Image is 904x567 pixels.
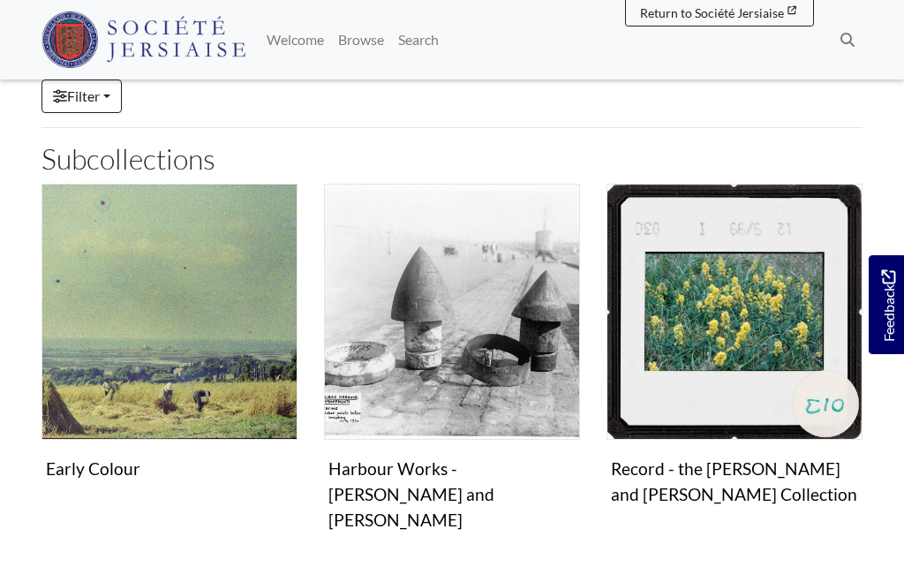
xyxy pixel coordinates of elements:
[878,269,899,341] span: Feedback
[324,184,580,537] a: Harbour Works - Victoria and Albert Piers Harbour Works - [PERSON_NAME] and [PERSON_NAME]
[28,184,311,563] div: Subcollection
[41,184,298,440] img: Early Colour
[640,5,784,20] span: Return to Société Jersiaise
[869,255,904,354] a: Would you like to provide feedback?
[41,79,122,113] a: Filter
[606,184,863,512] a: Record - the Roger and Margaret Long Collection Record - the [PERSON_NAME] and [PERSON_NAME] Coll...
[41,11,245,68] img: Société Jersiaise
[593,184,876,563] div: Subcollection
[41,142,863,176] h2: Subcollections
[391,22,446,57] a: Search
[606,184,863,440] img: Record - the Roger and Margaret Long Collection
[41,184,298,487] a: Early Colour Early Colour
[331,22,391,57] a: Browse
[311,184,593,563] div: Subcollection
[41,7,245,72] a: Société Jersiaise logo
[260,22,331,57] a: Welcome
[324,184,580,440] img: Harbour Works - Victoria and Albert Piers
